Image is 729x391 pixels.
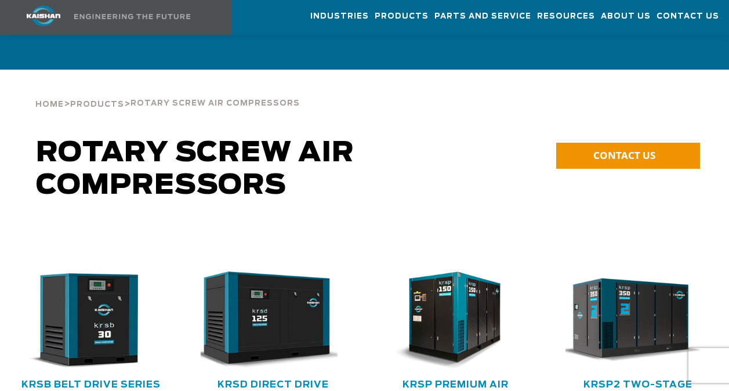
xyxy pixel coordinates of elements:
[21,380,161,389] a: KRSB Belt Drive Series
[434,10,531,23] span: Parts and Service
[375,271,520,370] img: krsp150
[35,99,64,109] a: Home
[35,70,300,114] div: > >
[657,1,719,32] a: Contact Us
[565,271,710,370] div: krsp350
[375,10,429,23] span: Products
[537,10,595,23] span: Resources
[192,271,338,370] img: krsd125
[74,14,190,19] img: Engineering the future
[35,101,64,108] span: Home
[130,100,300,107] span: Rotary Screw Air Compressors
[310,10,369,23] span: Industries
[657,10,719,23] span: Contact Us
[556,143,700,169] a: CONTACT US
[70,101,124,108] span: Products
[434,1,531,32] a: Parts and Service
[201,271,346,370] div: krsd125
[383,271,528,370] div: krsp150
[537,1,595,32] a: Resources
[557,271,702,370] img: krsp350
[10,271,155,370] img: krsb30
[601,10,651,23] span: About Us
[593,149,655,162] span: CONTACT US
[36,139,354,200] span: Rotary Screw Air Compressors
[19,271,164,370] div: krsb30
[375,1,429,32] a: Products
[70,99,124,109] a: Products
[310,1,369,32] a: Industries
[601,1,651,32] a: About Us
